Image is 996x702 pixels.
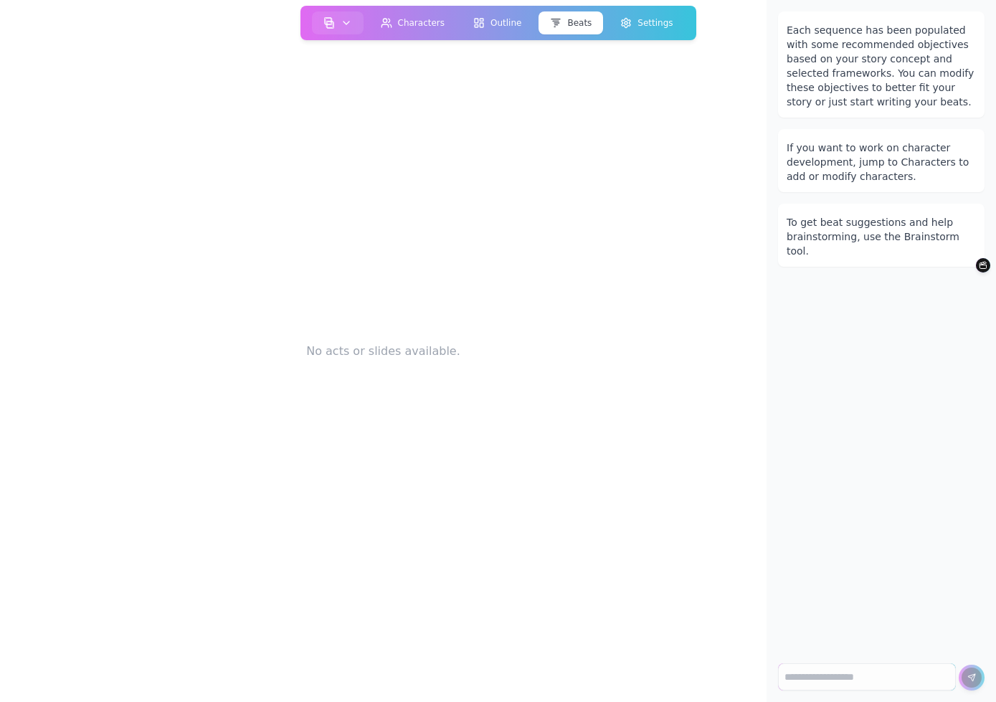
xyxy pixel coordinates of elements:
img: storyboard [323,17,334,29]
span: No acts or slides available. [306,343,460,360]
a: Outline [459,9,536,37]
div: Each sequence has been populated with some recommended objectives based on your story concept and... [787,23,976,109]
button: Brainstorm [976,258,990,272]
div: If you want to work on character development, jump to Characters to add or modify characters. [787,141,976,184]
button: Characters [369,11,456,34]
button: Beats [539,11,603,34]
div: To get beat suggestions and help brainstorming, use the Brainstorm tool. [787,215,976,258]
a: Beats [536,9,606,37]
button: Settings [609,11,684,34]
button: Outline [462,11,533,34]
a: Characters [366,9,459,37]
a: Settings [606,9,687,37]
